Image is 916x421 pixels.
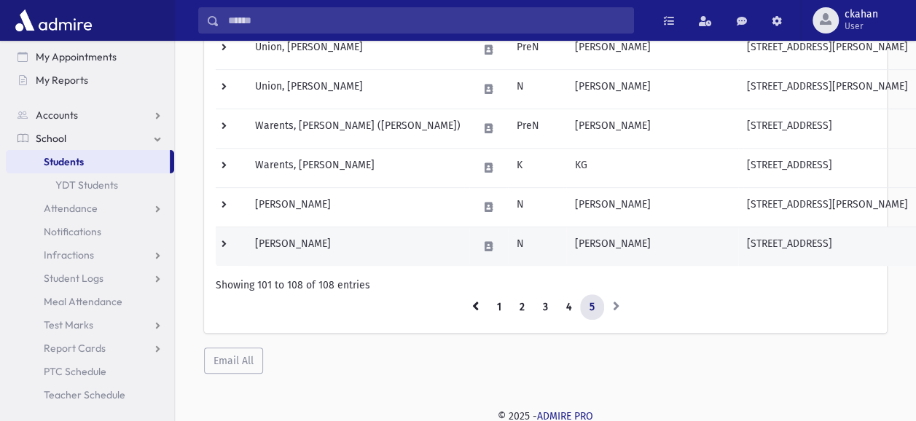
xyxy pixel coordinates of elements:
[246,109,469,148] td: Warents, [PERSON_NAME] ([PERSON_NAME])
[246,30,469,69] td: Union, [PERSON_NAME]
[6,383,174,406] a: Teacher Schedule
[6,220,174,243] a: Notifications
[44,388,125,401] span: Teacher Schedule
[508,109,566,148] td: PreN
[6,150,170,173] a: Students
[845,20,878,32] span: User
[6,290,174,313] a: Meal Attendance
[845,9,878,20] span: ckahan
[36,132,66,145] span: School
[44,295,122,308] span: Meal Attendance
[566,148,738,187] td: KG
[12,6,95,35] img: AdmirePro
[44,272,103,285] span: Student Logs
[6,243,174,267] a: Infractions
[508,187,566,227] td: N
[566,69,738,109] td: [PERSON_NAME]
[6,45,174,68] a: My Appointments
[508,227,566,266] td: N
[488,294,511,320] a: 1
[566,187,738,227] td: [PERSON_NAME]
[557,294,581,320] a: 4
[219,7,633,34] input: Search
[580,294,604,320] a: 5
[6,313,174,337] a: Test Marks
[508,30,566,69] td: PreN
[6,267,174,290] a: Student Logs
[6,173,174,197] a: YDT Students
[44,225,101,238] span: Notifications
[246,148,469,187] td: Warents, [PERSON_NAME]
[6,360,174,383] a: PTC Schedule
[44,155,84,168] span: Students
[44,248,94,261] span: Infractions
[246,227,469,266] td: [PERSON_NAME]
[204,347,263,374] button: Email All
[246,187,469,227] td: [PERSON_NAME]
[6,197,174,220] a: Attendance
[6,103,174,127] a: Accounts
[566,109,738,148] td: [PERSON_NAME]
[216,278,875,293] div: Showing 101 to 108 of 108 entries
[566,227,738,266] td: [PERSON_NAME]
[6,68,174,92] a: My Reports
[36,74,88,87] span: My Reports
[44,318,93,331] span: Test Marks
[533,294,557,320] a: 3
[246,69,469,109] td: Union, [PERSON_NAME]
[36,50,117,63] span: My Appointments
[508,69,566,109] td: N
[44,342,106,355] span: Report Cards
[566,30,738,69] td: [PERSON_NAME]
[36,109,78,122] span: Accounts
[44,202,98,215] span: Attendance
[44,365,106,378] span: PTC Schedule
[510,294,534,320] a: 2
[6,127,174,150] a: School
[508,148,566,187] td: K
[6,337,174,360] a: Report Cards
